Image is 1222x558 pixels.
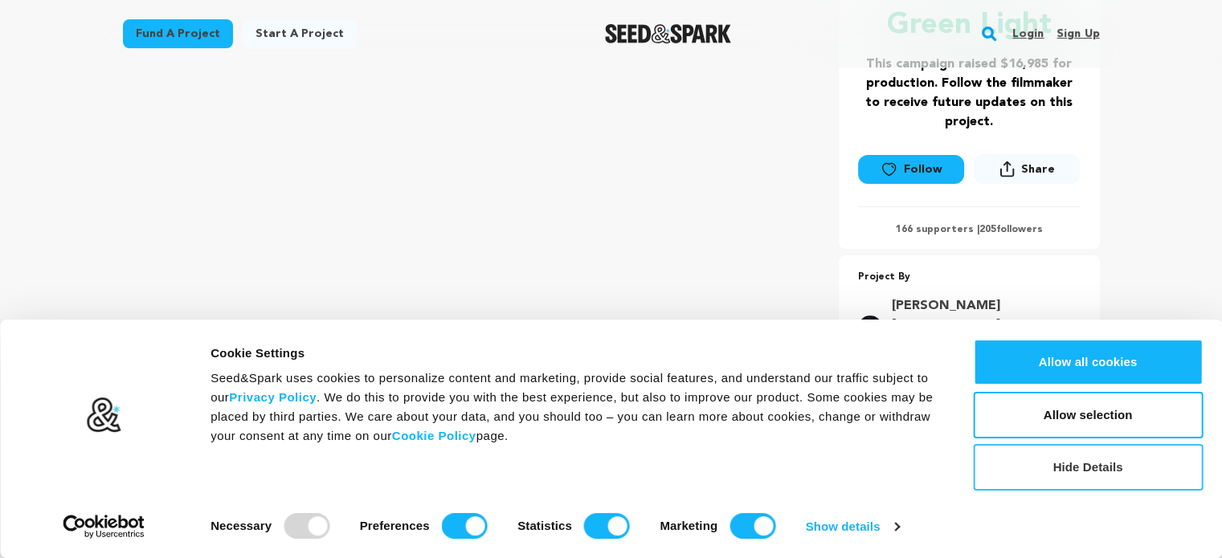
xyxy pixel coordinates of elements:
button: Hide Details [973,444,1203,491]
strong: Necessary [210,519,272,532]
a: Usercentrics Cookiebot - opens in a new window [34,515,174,539]
strong: Statistics [517,519,572,532]
img: Seed&Spark Logo Dark Mode [605,24,731,43]
h3: This campaign raised $16,985 for production. Follow the filmmaker to receive future updates on th... [858,55,1081,132]
strong: Preferences [360,519,430,532]
button: Share [974,154,1080,184]
a: Show details [806,515,899,539]
a: Fund a project [123,19,233,48]
a: Follow [858,155,964,184]
span: 205 [979,225,996,234]
img: logo [86,397,122,434]
a: Login [1012,21,1044,47]
p: Project By [858,268,1081,287]
span: Share [1021,161,1055,177]
div: Seed&Spark uses cookies to personalize content and marketing, provide social features, and unders... [210,369,937,446]
a: Sign up [1056,21,1099,47]
img: EmilioHeadshotSQUARE.jpg [858,316,882,348]
p: 166 supporters | followers [858,223,1081,236]
button: Allow selection [973,392,1203,438]
a: Privacy Policy [229,390,317,404]
a: Cookie Policy [392,429,476,442]
span: Share [974,154,1080,190]
a: Seed&Spark Homepage [605,24,731,43]
div: Cookie Settings [210,344,937,363]
button: Allow all cookies [973,339,1203,385]
strong: Marketing [660,519,717,532]
a: Goto Emilio Miguel Torres profile [892,296,1071,335]
a: Start a project [243,19,357,48]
